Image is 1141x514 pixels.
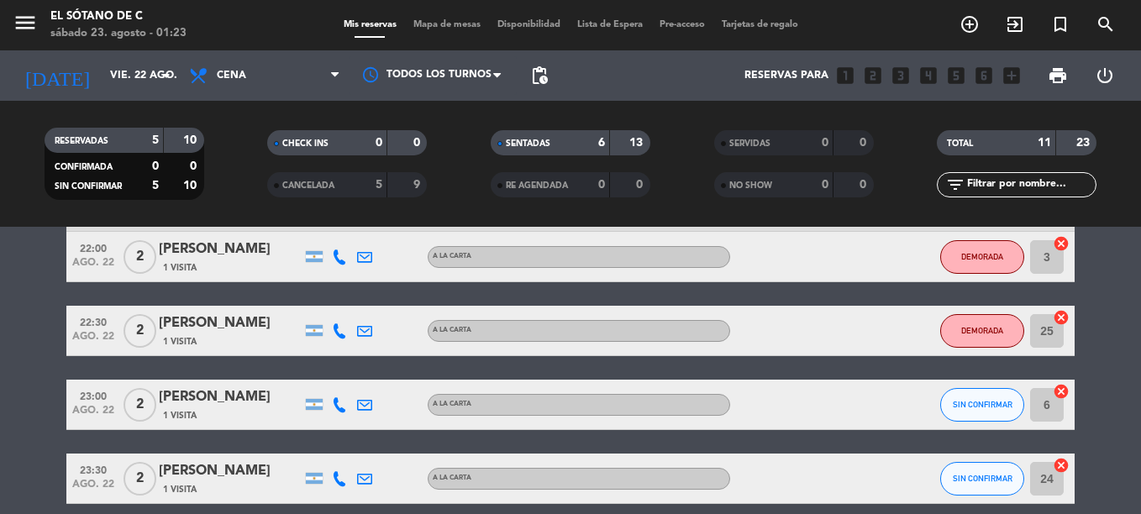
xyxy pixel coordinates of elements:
[217,70,246,81] span: Cena
[163,483,197,496] span: 1 Visita
[124,314,156,348] span: 2
[860,137,870,149] strong: 0
[598,179,605,191] strong: 0
[506,181,568,190] span: RE AGENDADA
[72,238,114,257] span: 22:00
[973,65,995,87] i: looks_6
[860,179,870,191] strong: 0
[376,179,382,191] strong: 5
[124,388,156,422] span: 2
[152,180,159,191] strong: 5
[55,163,113,171] span: CONFIRMADA
[1095,66,1115,86] i: power_settings_new
[282,181,334,190] span: CANCELADA
[159,239,302,260] div: [PERSON_NAME]
[862,65,884,87] i: looks_two
[405,20,489,29] span: Mapa de mesas
[1048,66,1068,86] span: print
[433,253,471,260] span: A LA CARTA
[376,137,382,149] strong: 0
[152,134,159,146] strong: 5
[953,474,1012,483] span: SIN CONFIRMAR
[163,335,197,349] span: 1 Visita
[159,460,302,482] div: [PERSON_NAME]
[55,182,122,191] span: SIN CONFIRMAR
[953,400,1012,409] span: SIN CONFIRMAR
[940,462,1024,496] button: SIN CONFIRMAR
[159,386,302,408] div: [PERSON_NAME]
[945,65,967,87] i: looks_5
[124,240,156,274] span: 2
[822,137,828,149] strong: 0
[945,175,965,195] i: filter_list
[1053,383,1070,400] i: cancel
[72,331,114,350] span: ago. 22
[960,14,980,34] i: add_circle_outline
[1005,14,1025,34] i: exit_to_app
[961,326,1003,335] span: DEMORADA
[940,240,1024,274] button: DEMORADA
[163,261,197,275] span: 1 Visita
[335,20,405,29] span: Mis reservas
[918,65,939,87] i: looks_4
[947,139,973,148] span: TOTAL
[598,137,605,149] strong: 6
[433,401,471,407] span: A LA CARTA
[651,20,713,29] span: Pre-acceso
[1053,457,1070,474] i: cancel
[124,462,156,496] span: 2
[190,160,200,172] strong: 0
[13,10,38,35] i: menu
[55,137,108,145] span: RESERVADAS
[729,139,770,148] span: SERVIDAS
[636,179,646,191] strong: 0
[629,137,646,149] strong: 13
[489,20,569,29] span: Disponibilidad
[72,459,114,479] span: 23:30
[50,25,187,42] div: sábado 23. agosto - 01:23
[890,65,912,87] i: looks_3
[940,388,1024,422] button: SIN CONFIRMAR
[1053,309,1070,326] i: cancel
[713,20,807,29] span: Tarjetas de regalo
[156,66,176,86] i: arrow_drop_down
[413,179,423,191] strong: 9
[1001,65,1023,87] i: add_box
[13,57,102,94] i: [DATE]
[940,314,1024,348] button: DEMORADA
[72,312,114,331] span: 22:30
[72,385,114,405] span: 23:00
[159,312,302,334] div: [PERSON_NAME]
[50,8,187,25] div: El Sótano de C
[163,409,197,422] span: 1 Visita
[13,10,38,41] button: menu
[1053,235,1070,252] i: cancel
[72,257,114,276] span: ago. 22
[569,20,651,29] span: Lista de Espera
[183,134,200,146] strong: 10
[72,405,114,424] span: ago. 22
[433,475,471,481] span: A LA CARTA
[529,66,549,86] span: pending_actions
[72,479,114,498] span: ago. 22
[282,139,329,148] span: CHECK INS
[183,180,200,191] strong: 10
[834,65,856,87] i: looks_one
[506,139,550,148] span: SENTADAS
[1050,14,1070,34] i: turned_in_not
[822,179,828,191] strong: 0
[961,252,1003,261] span: DEMORADA
[729,181,772,190] span: NO SHOW
[413,137,423,149] strong: 0
[1076,137,1093,149] strong: 23
[1038,137,1051,149] strong: 11
[744,70,828,81] span: Reservas para
[965,176,1096,194] input: Filtrar por nombre...
[433,327,471,333] span: A LA CARTA
[1096,14,1116,34] i: search
[1081,50,1128,101] div: LOG OUT
[152,160,159,172] strong: 0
